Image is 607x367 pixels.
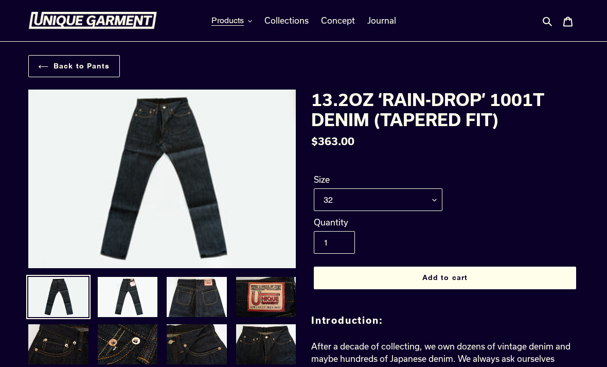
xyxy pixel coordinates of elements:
a: Collections [259,13,314,28]
img: Load image into Gallery viewer, 13.2OZ ‘RAIN-DROP’ 1001T DENIM (TAPERED FIT) [97,323,159,365]
button: Add to cart [314,267,576,289]
span: Add to cart [422,273,468,282]
span: Collections [264,15,309,26]
img: Load image into Gallery viewer, 13.2OZ ‘RAIN-DROP’ 1001T DENIM (TAPERED FIT) [166,276,228,318]
img: Unique Garment [28,12,157,29]
span: $363.00 [311,135,354,147]
img: Load image into Gallery viewer, 13.2OZ ‘RAIN-DROP’ 1001T DENIM (TAPERED FIT) [235,276,297,318]
img: Load image into Gallery viewer, 13.2OZ ‘RAIN-DROP’ 1001T DENIM (TAPERED FIT) [166,323,228,365]
h2: Introduction: [311,315,579,326]
h1: 13.2OZ ‘RAIN-DROP’ 1001T DENIM (TAPERED FIT) [311,90,579,129]
a: Concept [316,13,360,28]
a: Back to Pants [28,55,120,77]
label: Size [314,173,442,186]
span: Products [211,15,244,26]
label: Quantity [314,216,442,229]
img: Load image into Gallery viewer, 13.2OZ ‘RAIN-DROP’ 1001T DENIM (TAPERED FIT) [235,323,297,365]
button: Products [206,13,257,28]
span: Journal [367,15,396,26]
img: Load image into Gallery viewer, 13.2OZ ‘RAIN-DROP’ 1001T DENIM (TAPERED FIT) [97,276,159,318]
img: Load image into Gallery viewer, 13.2OZ ‘RAIN-DROP’ 1001T DENIM (TAPERED FIT) [27,323,90,365]
img: Load image into Gallery viewer, 13.2OZ ‘RAIN-DROP’ 1001T DENIM (TAPERED FIT) [27,276,90,318]
span: Concept [321,15,355,26]
a: Journal [362,13,401,28]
